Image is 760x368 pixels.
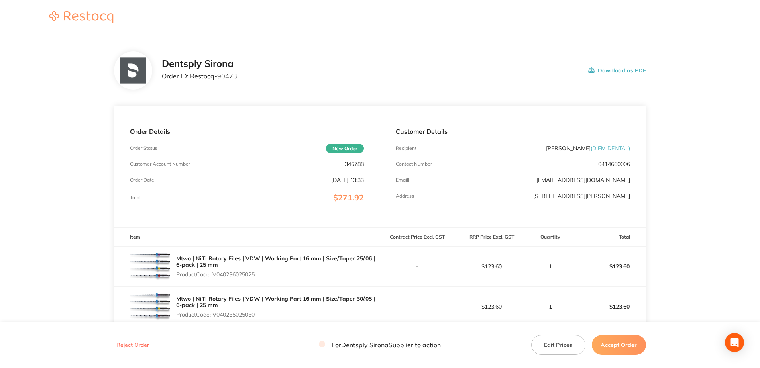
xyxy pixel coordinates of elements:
[455,263,528,270] p: $123.60
[114,342,151,349] button: Reject Order
[130,287,170,327] img: eHdrbmFqYQ
[345,161,364,167] p: 346788
[176,311,380,318] p: Product Code: V040235025030
[120,58,146,84] img: NTllNzd2NQ
[130,195,141,200] p: Total
[598,161,630,167] p: 0414660006
[176,295,375,309] a: Mtwo | NiTi Rotary Files | VDW | Working Part 16 mm | Size/Taper 30/.05 | 6-pack | 25 mm
[130,247,170,286] img: eWI5MnEyNg
[380,303,454,310] p: -
[725,333,744,352] div: Open Intercom Messenger
[396,145,416,151] p: Recipient
[529,263,571,270] p: 1
[41,11,121,24] a: Restocq logo
[176,255,375,268] a: Mtwo | NiTi Rotary Files | VDW | Working Part 16 mm | Size/Taper 25/.06 | 6-pack | 25 mm
[571,228,646,247] th: Total
[588,58,646,83] button: Download as PDF
[536,176,630,184] a: [EMAIL_ADDRESS][DOMAIN_NAME]
[162,72,237,80] p: Order ID: Restocq- 90473
[333,192,364,202] span: $271.92
[130,145,157,151] p: Order Status
[396,128,630,135] p: Customer Details
[529,228,571,247] th: Quantity
[572,257,646,276] p: $123.60
[531,335,585,355] button: Edit Prices
[396,161,432,167] p: Contact Number
[533,193,630,199] p: [STREET_ADDRESS][PERSON_NAME]
[455,303,528,310] p: $123.60
[529,303,571,310] p: 1
[546,145,630,151] p: [PERSON_NAME]
[41,11,121,23] img: Restocq logo
[572,297,646,316] p: $123.60
[319,341,441,349] p: For Dentsply Sirona Supplier to action
[396,193,414,199] p: Address
[380,263,454,270] p: -
[331,177,364,183] p: [DATE] 13:33
[326,144,364,153] span: New Order
[130,128,364,135] p: Order Details
[176,271,380,278] p: Product Code: V040236025025
[591,145,630,152] span: ( DIEM DENTAL )
[130,177,154,183] p: Order Date
[454,228,529,247] th: RRP Price Excl. GST
[592,335,646,355] button: Accept Order
[130,161,190,167] p: Customer Account Number
[396,177,409,183] p: Emaill
[380,228,454,247] th: Contract Price Excl. GST
[162,58,237,69] h2: Dentsply Sirona
[114,228,380,247] th: Item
